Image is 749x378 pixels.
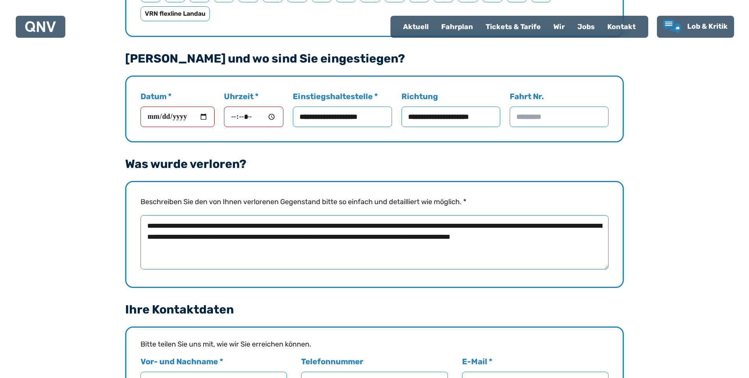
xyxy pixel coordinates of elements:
legend: Ihre Kontaktdaten [125,304,234,315]
label: Datum * [141,91,215,127]
a: Kontakt [601,17,642,37]
input: Richtung [401,107,500,127]
legend: Was wurde verloren? [125,158,246,170]
a: Tickets & Tarife [479,17,547,37]
img: QNV Logo [25,21,56,32]
textarea: Beschreiben Sie den von Ihnen verlorenen Gegenstand bitte so einfach und detailliert wie möglich. * [141,215,608,269]
div: Bitte teilen Sie uns mit, wie wir Sie erreichen können. [141,339,608,350]
a: Jobs [571,17,601,37]
label: Fahrt Nr. [510,91,608,127]
legend: [PERSON_NAME] und wo sind Sie eingestiegen? [125,53,405,65]
a: Lob & Kritik [663,20,728,34]
input: Datum * [141,107,215,127]
input: Uhrzeit * [224,107,283,127]
a: Wir [547,17,571,37]
label: Beschreiben Sie den von Ihnen verlorenen Gegenstand bitte so einfach und detailliert wie möglich. * [141,196,608,273]
label: Einstiegshaltestelle * [293,91,392,127]
a: QNV Logo [25,19,56,35]
input: Fahrt Nr. [510,107,608,127]
input: Einstiegshaltestelle * [293,107,392,127]
span: Lob & Kritik [687,22,728,31]
a: Fahrplan [435,17,479,37]
a: Aktuell [397,17,435,37]
label: Richtung [401,91,500,127]
label: Uhrzeit * [224,91,283,127]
